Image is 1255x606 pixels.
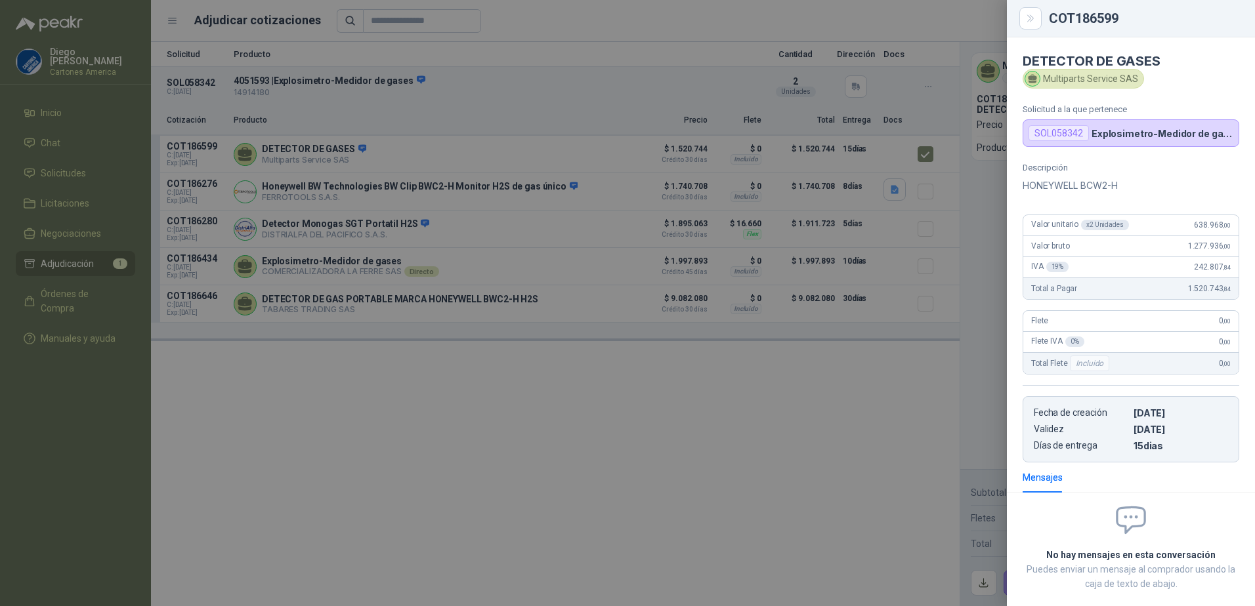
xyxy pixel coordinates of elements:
[1023,10,1038,26] button: Close
[1134,424,1228,435] p: [DATE]
[1070,355,1109,371] div: Incluido
[1046,262,1069,272] div: 19 %
[1223,243,1231,250] span: ,00
[1023,163,1239,172] p: Descripción
[1223,285,1231,293] span: ,84
[1134,440,1228,451] p: 15 dias
[1223,338,1231,346] span: ,00
[1188,284,1231,293] span: 1.520.743
[1223,222,1231,229] span: ,00
[1223,360,1231,367] span: ,00
[1134,407,1228,418] p: [DATE]
[1031,220,1129,230] span: Valor unitario
[1031,355,1112,371] span: Total Flete
[1031,241,1069,251] span: Valor bruto
[1023,178,1239,193] p: HONEYWELL BCW2-H
[1031,284,1077,293] span: Total a Pagar
[1023,104,1239,114] p: Solicitud a la que pertenece
[1029,125,1089,141] div: SOL058342
[1031,262,1069,272] span: IVA
[1219,316,1231,325] span: 0
[1031,336,1084,347] span: Flete IVA
[1023,562,1239,591] p: Puedes enviar un mensaje al comprador usando la caja de texto de abajo.
[1031,316,1048,325] span: Flete
[1194,262,1231,272] span: 242.807
[1065,336,1084,347] div: 0 %
[1219,337,1231,346] span: 0
[1023,470,1063,485] div: Mensajes
[1049,12,1239,25] div: COT186599
[1194,220,1231,230] span: 638.968
[1023,548,1239,562] h2: No hay mensajes en esta conversación
[1092,128,1233,139] p: Explosimetro-Medidor de gases
[1034,407,1128,418] p: Fecha de creación
[1023,69,1144,89] div: Multiparts Service SAS
[1188,241,1231,251] span: 1.277.936
[1034,424,1128,435] p: Validez
[1219,359,1231,368] span: 0
[1023,53,1239,69] h4: DETECTOR DE GASES
[1081,220,1129,230] div: x 2 Unidades
[1034,440,1128,451] p: Días de entrega
[1223,264,1231,271] span: ,84
[1223,317,1231,325] span: ,00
